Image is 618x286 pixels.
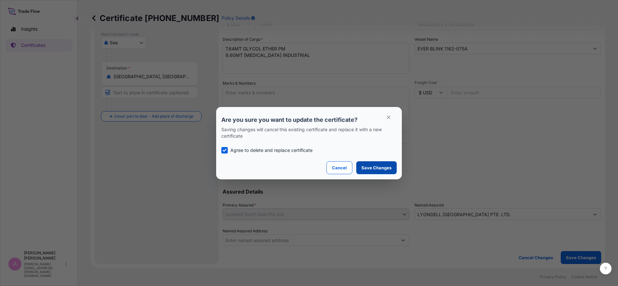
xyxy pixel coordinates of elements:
button: Save Changes [356,161,397,174]
p: Cancel [332,164,347,171]
button: Cancel [326,161,352,174]
p: Saving changes will cancel this existing certificate and replace it with a new certificate [221,126,397,139]
p: Agree to delete and replace certificate [230,147,313,154]
p: Are you sure you want to update the certificate? [221,116,397,124]
p: Save Changes [361,164,392,171]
